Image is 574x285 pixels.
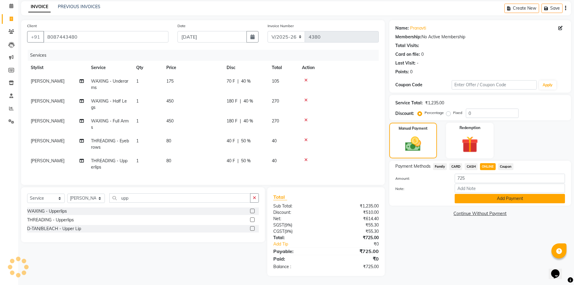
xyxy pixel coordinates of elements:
[136,98,139,104] span: 1
[395,163,431,169] span: Payment Methods
[27,31,44,43] button: +91
[453,110,462,116] label: Fixed
[326,222,383,228] div: ₹55.30
[425,100,444,106] div: ₹1,235.00
[91,98,127,110] span: WAXING - Half Legs
[227,158,235,164] span: 40 F
[269,248,326,255] div: Payable:
[395,69,409,75] div: Points:
[465,163,478,170] span: CASH
[504,4,539,13] button: Create New
[31,118,64,124] span: [PERSON_NAME]
[31,98,64,104] span: [PERSON_NAME]
[27,23,37,29] label: Client
[237,78,239,84] span: |
[272,158,277,163] span: 40
[395,25,409,31] div: Name:
[237,158,239,164] span: |
[449,163,462,170] span: CARD
[391,186,450,192] label: Note:
[395,51,420,58] div: Card on file:
[243,118,253,124] span: 40 %
[286,229,291,234] span: 9%
[272,138,277,144] span: 40
[269,209,326,216] div: Discount:
[399,126,428,131] label: Manual Payment
[27,61,87,74] th: Stylist
[455,184,565,193] input: Add Note
[91,118,129,130] span: WAXING - Full Arms
[27,217,74,223] div: THREADING - Upperlips
[43,31,168,43] input: Search by Name/Mobile/Email/Code
[273,229,284,234] span: CGST
[163,61,223,74] th: Price
[326,203,383,209] div: ₹1,235.00
[395,34,565,40] div: No Active Membership
[269,264,326,270] div: Balance :
[28,2,51,12] a: INVOICE
[395,43,419,49] div: Total Visits:
[336,241,383,247] div: ₹0
[269,216,326,222] div: Net:
[272,118,279,124] span: 270
[269,241,335,247] a: Add Tip
[136,78,139,84] span: 1
[410,25,426,31] a: Pranavti
[541,4,563,13] button: Save
[166,98,174,104] span: 450
[241,138,251,144] span: 50 %
[166,78,174,84] span: 175
[549,261,568,279] iframe: chat widget
[326,248,383,255] div: ₹725.00
[136,158,139,163] span: 1
[391,176,450,181] label: Amount:
[298,61,379,74] th: Action
[539,81,556,90] button: Apply
[395,60,416,66] div: Last Visit:
[460,125,480,131] label: Redemption
[455,194,565,203] button: Add Payment
[425,110,444,116] label: Percentage
[273,194,287,200] span: Total
[31,78,64,84] span: [PERSON_NAME]
[91,158,127,170] span: THREADING - Upperlips
[27,208,67,214] div: WAXING - Upperlips
[285,223,291,227] span: 9%
[273,222,284,228] span: SGST
[237,138,239,144] span: |
[400,135,426,153] img: _cash.svg
[272,78,279,84] span: 105
[227,98,237,104] span: 180 F
[87,61,133,74] th: Service
[58,4,100,9] a: PREVIOUS INVOICES
[456,134,483,155] img: _gift.svg
[27,226,81,232] div: D-TAN/BLEACH - Upper Lip
[326,209,383,216] div: ₹510.00
[243,98,253,104] span: 40 %
[227,118,237,124] span: 180 F
[433,163,447,170] span: Family
[31,158,64,163] span: [PERSON_NAME]
[109,193,250,203] input: Search or Scan
[395,34,422,40] div: Membership:
[395,110,414,117] div: Discount:
[391,211,570,217] a: Continue Without Payment
[269,203,326,209] div: Sub Total:
[326,228,383,235] div: ₹55.30
[133,61,163,74] th: Qty
[326,255,383,262] div: ₹0
[417,60,419,66] div: -
[166,118,174,124] span: 450
[269,235,326,241] div: Total:
[240,98,241,104] span: |
[455,174,565,183] input: Amount
[410,69,412,75] div: 0
[227,138,235,144] span: 40 F
[326,235,383,241] div: ₹725.00
[421,51,424,58] div: 0
[480,163,496,170] span: ONLINE
[395,100,423,106] div: Service Total:
[91,138,129,150] span: THREADING - Eyebrows
[28,50,383,61] div: Services
[268,61,298,74] th: Total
